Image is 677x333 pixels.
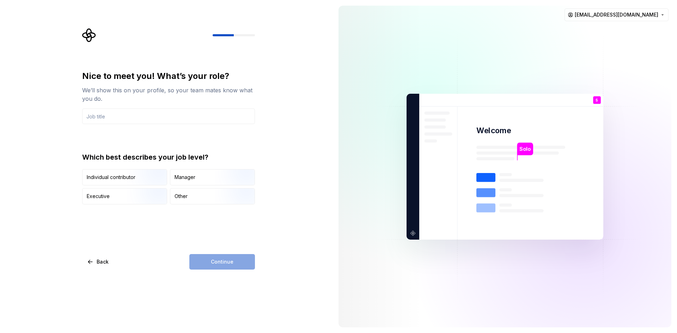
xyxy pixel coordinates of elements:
[82,109,255,124] input: Job title
[82,254,115,270] button: Back
[565,8,669,21] button: [EMAIL_ADDRESS][DOMAIN_NAME]
[175,174,195,181] div: Manager
[575,11,658,18] span: [EMAIL_ADDRESS][DOMAIN_NAME]
[519,145,531,153] p: Solo
[476,125,511,136] p: Welcome
[82,152,255,162] div: Which best describes your job level?
[82,86,255,103] div: We’ll show this on your profile, so your team mates know what you do.
[596,98,598,102] p: S
[82,28,96,42] svg: Supernova Logo
[87,174,135,181] div: Individual contributor
[175,193,188,200] div: Other
[87,193,110,200] div: Executive
[97,258,109,265] span: Back
[82,70,255,82] div: Nice to meet you! What’s your role?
